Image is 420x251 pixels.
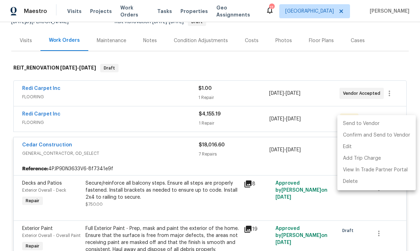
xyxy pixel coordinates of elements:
li: View In Trade Partner Portal [337,164,416,176]
li: Send to Vendor [337,118,416,130]
li: Delete [337,176,416,187]
li: Confirm and Send to Vendor [337,130,416,141]
li: Edit [337,141,416,153]
li: Add Trip Charge [337,153,416,164]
